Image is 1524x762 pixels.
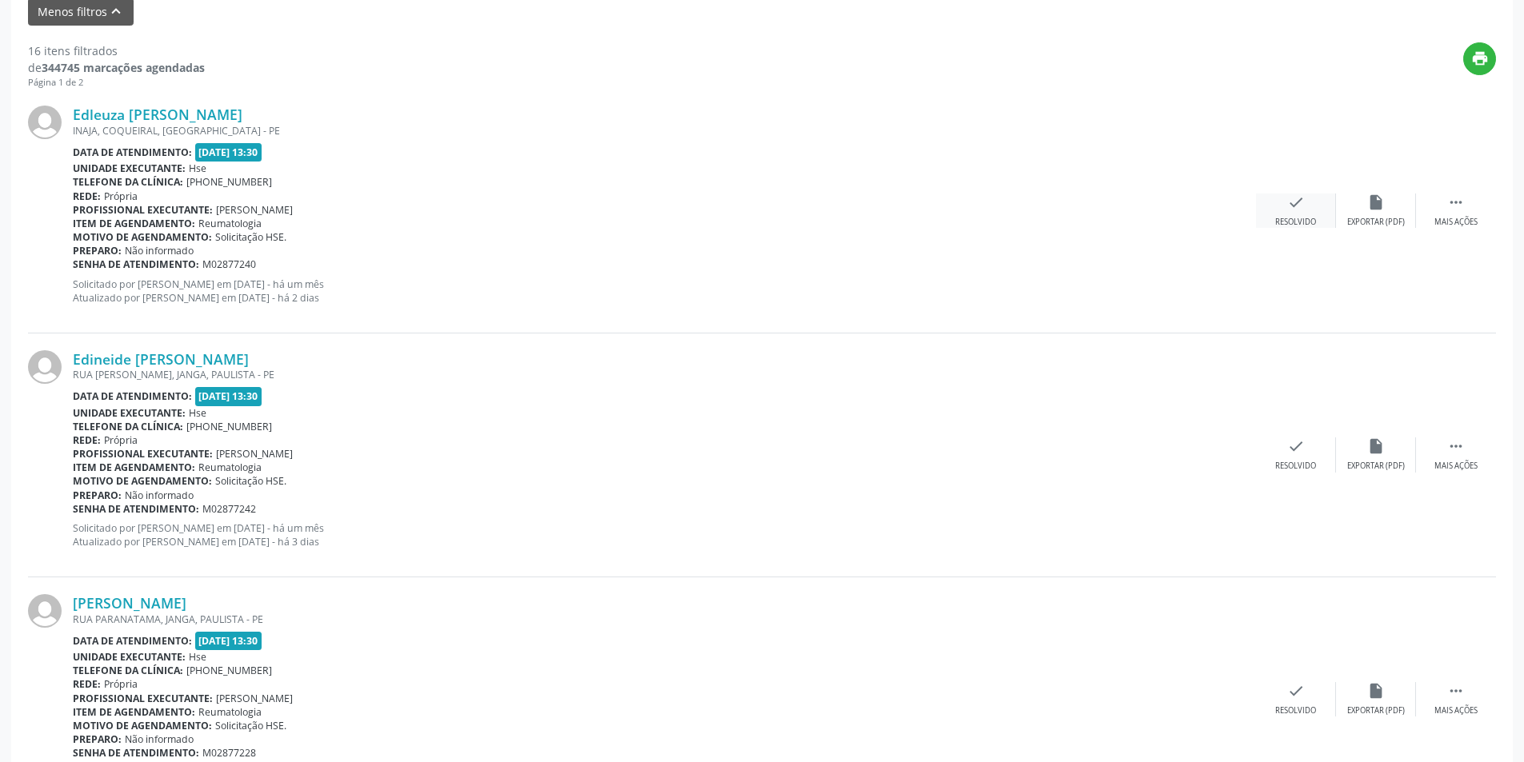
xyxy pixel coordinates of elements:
[73,692,213,705] b: Profissional executante:
[73,705,195,719] b: Item de agendamento:
[73,420,183,433] b: Telefone da clínica:
[28,106,62,139] img: img
[1434,705,1478,716] div: Mais ações
[186,664,272,677] span: [PHONE_NUMBER]
[215,474,286,488] span: Solicitação HSE.
[73,257,199,271] b: Senha de atendimento:
[189,406,206,420] span: Hse
[125,489,194,502] span: Não informado
[104,190,138,203] span: Própria
[73,521,1256,549] p: Solicitado por [PERSON_NAME] em [DATE] - há um mês Atualizado por [PERSON_NAME] em [DATE] - há 3 ...
[202,502,256,516] span: M02877242
[1275,217,1316,228] div: Resolvido
[198,461,262,474] span: Reumatologia
[189,650,206,664] span: Hse
[28,42,205,59] div: 16 itens filtrados
[73,474,212,488] b: Motivo de agendamento:
[73,677,101,691] b: Rede:
[1463,42,1496,75] button: print
[73,350,249,368] a: Edineide [PERSON_NAME]
[189,162,206,175] span: Hse
[1367,682,1385,700] i: insert_drive_file
[73,190,101,203] b: Rede:
[186,420,272,433] span: [PHONE_NUMBER]
[195,387,262,405] span: [DATE] 13:30
[215,230,286,244] span: Solicitação HSE.
[1447,682,1465,700] i: 
[1287,193,1305,211] i: check
[195,143,262,162] span: [DATE] 13:30
[73,277,1256,305] p: Solicitado por [PERSON_NAME] em [DATE] - há um mês Atualizado por [PERSON_NAME] em [DATE] - há 2 ...
[73,124,1256,138] div: INAJA, COQUEIRAL, [GEOGRAPHIC_DATA] - PE
[198,217,262,230] span: Reumatologia
[198,705,262,719] span: Reumatologia
[125,732,194,746] span: Não informado
[73,489,122,502] b: Preparo:
[73,732,122,746] b: Preparo:
[73,389,192,403] b: Data de atendimento:
[28,594,62,628] img: img
[73,106,242,123] a: Edleuza [PERSON_NAME]
[73,634,192,648] b: Data de atendimento:
[28,59,205,76] div: de
[202,257,256,271] span: M02877240
[73,175,183,189] b: Telefone da clínica:
[73,650,186,664] b: Unidade executante:
[73,447,213,461] b: Profissional executante:
[1471,50,1489,67] i: print
[73,162,186,175] b: Unidade executante:
[215,719,286,732] span: Solicitação HSE.
[216,692,293,705] span: [PERSON_NAME]
[202,746,256,760] span: M02877228
[73,612,1256,626] div: RUA PARANATAMA, JANGA, PAULISTA - PE
[73,502,199,516] b: Senha de atendimento:
[1367,193,1385,211] i: insert_drive_file
[1275,705,1316,716] div: Resolvido
[73,217,195,230] b: Item de agendamento:
[73,664,183,677] b: Telefone da clínica:
[104,433,138,447] span: Própria
[1447,193,1465,211] i: 
[73,433,101,447] b: Rede:
[216,203,293,217] span: [PERSON_NAME]
[28,350,62,384] img: img
[1434,217,1478,228] div: Mais ações
[1347,461,1405,472] div: Exportar (PDF)
[1367,437,1385,455] i: insert_drive_file
[1347,217,1405,228] div: Exportar (PDF)
[125,244,194,257] span: Não informado
[73,594,186,612] a: [PERSON_NAME]
[28,76,205,90] div: Página 1 de 2
[73,203,213,217] b: Profissional executante:
[73,244,122,257] b: Preparo:
[1275,461,1316,472] div: Resolvido
[73,230,212,244] b: Motivo de agendamento:
[1447,437,1465,455] i: 
[73,746,199,760] b: Senha de atendimento:
[1347,705,1405,716] div: Exportar (PDF)
[73,461,195,474] b: Item de agendamento:
[104,677,138,691] span: Própria
[216,447,293,461] span: [PERSON_NAME]
[73,406,186,420] b: Unidade executante:
[186,175,272,189] span: [PHONE_NUMBER]
[73,719,212,732] b: Motivo de agendamento:
[42,60,205,75] strong: 344745 marcações agendadas
[107,2,125,20] i: keyboard_arrow_up
[73,368,1256,381] div: RUA [PERSON_NAME], JANGA, PAULISTA - PE
[195,632,262,650] span: [DATE] 13:30
[1287,682,1305,700] i: check
[73,146,192,159] b: Data de atendimento:
[1287,437,1305,455] i: check
[1434,461,1478,472] div: Mais ações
